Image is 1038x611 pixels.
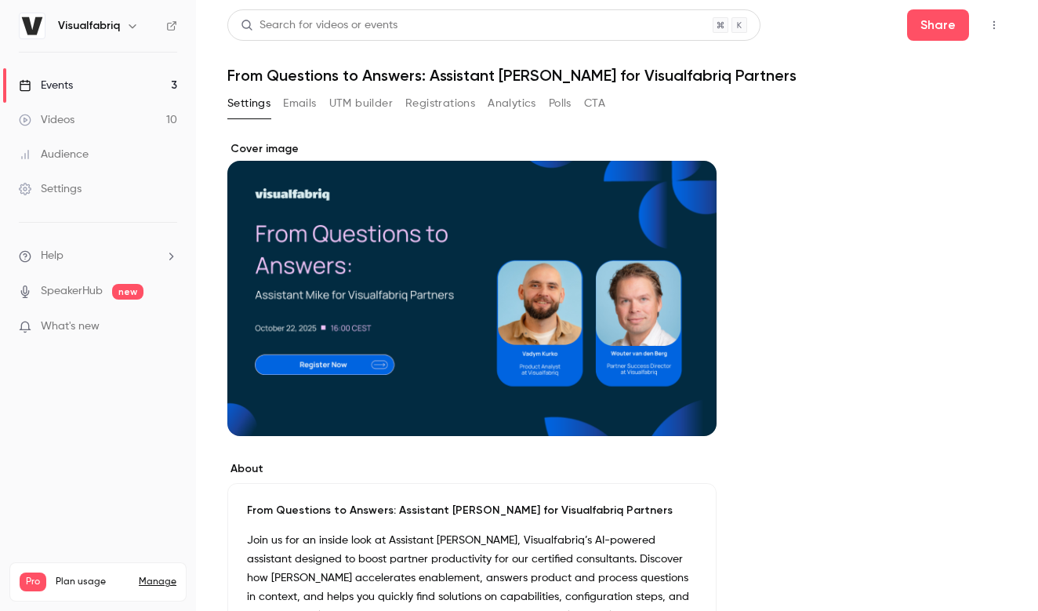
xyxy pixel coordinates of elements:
[241,17,397,34] div: Search for videos or events
[41,283,103,300] a: SpeakerHub
[19,248,177,264] li: help-dropdown-opener
[227,461,717,477] label: About
[19,112,74,128] div: Videos
[227,91,270,116] button: Settings
[584,91,605,116] button: CTA
[488,91,536,116] button: Analytics
[41,318,100,335] span: What's new
[283,91,316,116] button: Emails
[247,503,697,518] p: From Questions to Answers: Assistant [PERSON_NAME] for Visualfabriq Partners
[907,9,969,41] button: Share
[227,141,717,436] section: Cover image
[41,248,64,264] span: Help
[227,141,717,157] label: Cover image
[56,576,129,588] span: Plan usage
[227,66,1007,85] h1: From Questions to Answers: Assistant [PERSON_NAME] for Visualfabriq Partners
[19,147,89,162] div: Audience
[19,78,73,93] div: Events
[20,573,46,591] span: Pro
[158,320,177,334] iframe: Noticeable Trigger
[139,576,176,588] a: Manage
[405,91,475,116] button: Registrations
[19,181,82,197] div: Settings
[20,13,45,38] img: Visualfabriq
[112,284,143,300] span: new
[329,91,393,116] button: UTM builder
[549,91,572,116] button: Polls
[58,18,120,34] h6: Visualfabriq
